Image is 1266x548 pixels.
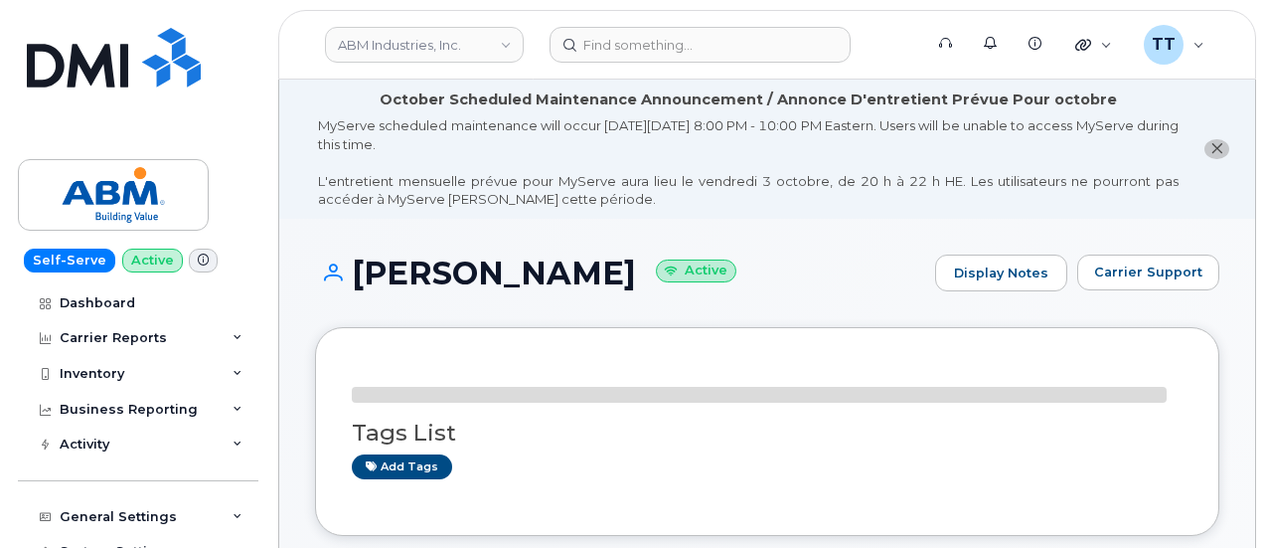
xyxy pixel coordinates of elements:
small: Active [656,260,736,282]
span: Carrier Support [1094,263,1202,281]
a: Display Notes [935,255,1067,292]
div: October Scheduled Maintenance Announcement / Annonce D'entretient Prévue Pour octobre [380,90,1117,110]
a: Add tags [352,455,452,479]
button: close notification [1204,139,1229,160]
div: MyServe scheduled maintenance will occur [DATE][DATE] 8:00 PM - 10:00 PM Eastern. Users will be u... [318,116,1179,209]
h1: [PERSON_NAME] [315,256,925,290]
h3: Tags List [352,421,1183,446]
button: Carrier Support [1077,255,1219,290]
